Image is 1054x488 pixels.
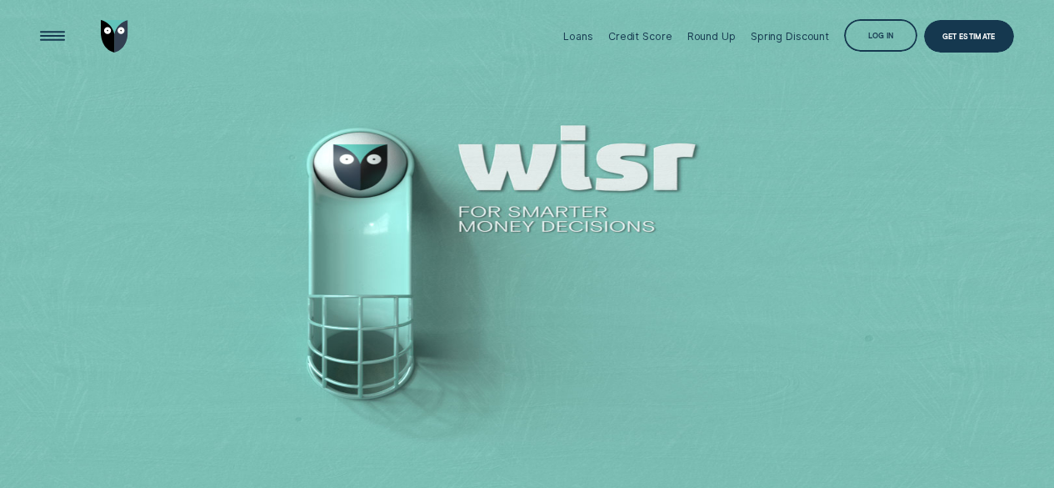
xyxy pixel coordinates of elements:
[751,30,829,43] div: Spring Discount
[36,20,69,53] button: Open Menu
[101,20,128,53] img: Wisr
[924,20,1014,53] a: Get Estimate
[608,30,672,43] div: Credit Score
[687,30,736,43] div: Round Up
[563,30,592,43] div: Loans
[844,19,917,53] button: Log in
